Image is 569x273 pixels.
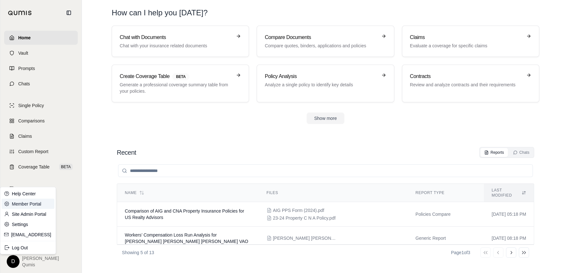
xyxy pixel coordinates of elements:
[2,219,54,229] a: Settings
[11,231,52,238] a: [EMAIL_ADDRESS]
[2,188,54,199] a: Help Center
[2,199,54,209] a: Member Portal
[2,209,54,219] a: Site Admin Portal
[2,242,54,253] div: Log Out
